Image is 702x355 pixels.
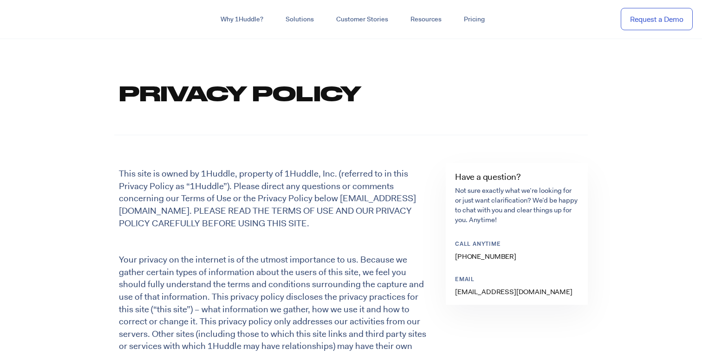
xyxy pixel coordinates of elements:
[325,11,399,28] a: Customer Stories
[455,276,571,284] p: Email
[455,287,572,296] a: [EMAIL_ADDRESS][DOMAIN_NAME]
[209,11,274,28] a: Why 1Huddle?
[119,79,578,107] h1: Privacy Policy
[119,168,434,230] p: This site is owned by 1Huddle, property of 1Huddle, Inc. (referred to in this Privacy Policy as “...
[455,241,571,249] p: Call anytime
[455,186,578,225] p: Not sure exactly what we’re looking for or just want clarification? We’d be happy to chat with yo...
[453,11,496,28] a: Pricing
[399,11,453,28] a: Resources
[621,8,693,31] a: Request a Demo
[455,252,516,261] a: [PHONE_NUMBER]
[455,172,578,181] h4: Have a question?
[274,11,325,28] a: Solutions
[9,10,76,28] img: ...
